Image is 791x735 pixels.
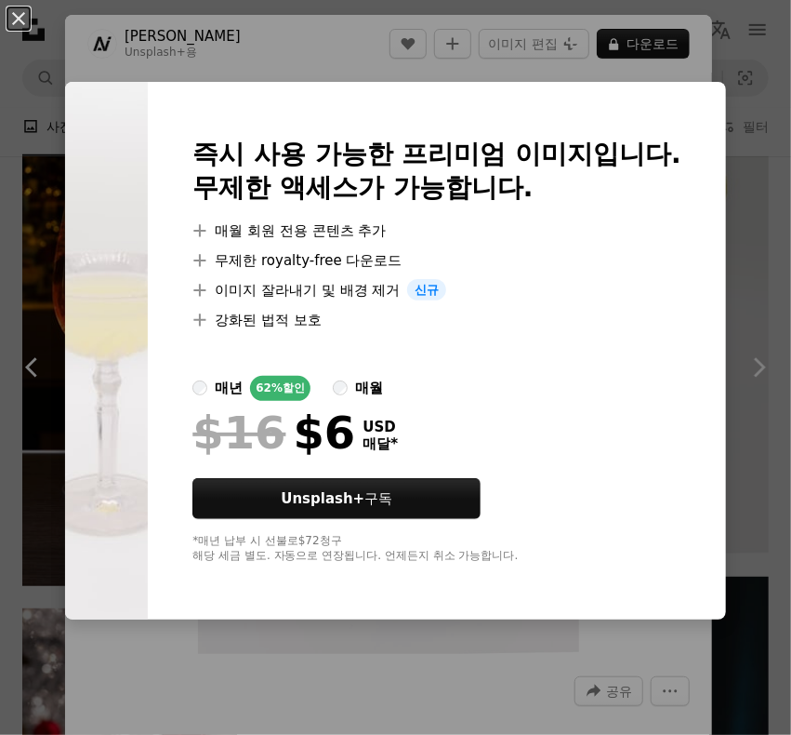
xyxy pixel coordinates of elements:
[192,408,355,457] div: $6
[192,249,681,272] li: 무제한 royalty-free 다운로드
[355,377,383,399] div: 매월
[192,478,481,519] button: Unsplash+구독
[333,381,348,395] input: 매월
[192,309,681,331] li: 강화된 법적 보호
[192,408,285,457] span: $16
[363,419,398,435] span: USD
[192,279,681,301] li: 이미지 잘라내기 및 배경 제거
[65,82,148,621] img: premium_photo-1669807973331-5c4e6f6f2556
[192,138,681,205] h2: 즉시 사용 가능한 프리미엄 이미지입니다. 무제한 액세스가 가능합니다.
[192,220,681,242] li: 매월 회원 전용 콘텐츠 추가
[250,376,310,401] div: 62% 할인
[192,381,207,395] input: 매년62%할인
[192,534,681,564] div: *매년 납부 시 선불로 $72 청구 해당 세금 별도. 자동으로 연장됩니다. 언제든지 취소 가능합니다.
[281,490,364,507] strong: Unsplash+
[215,377,243,399] div: 매년
[407,279,446,301] span: 신규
